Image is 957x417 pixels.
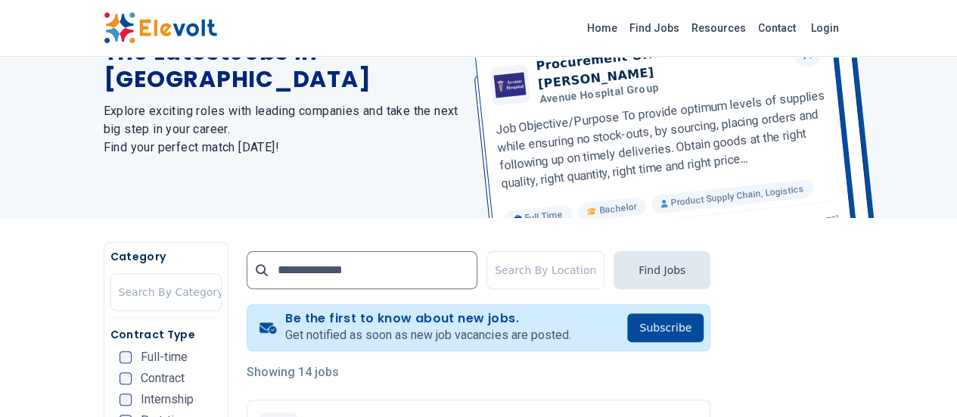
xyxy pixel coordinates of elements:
a: Resources [685,16,752,40]
h5: Contract Type [110,327,222,342]
input: Full-time [120,351,132,363]
span: Full-time [141,351,188,363]
h4: Be the first to know about new jobs. [285,311,570,326]
a: Contact [752,16,802,40]
h5: Category [110,249,222,264]
button: Find Jobs [614,251,710,289]
input: Contract [120,372,132,384]
h2: Explore exciting roles with leading companies and take the next big step in your career. Find you... [104,102,461,157]
a: Login [802,13,848,43]
span: Internship [141,394,194,406]
p: Showing 14 jobs [247,363,710,381]
iframe: Chat Widget [881,344,957,417]
a: Home [581,16,623,40]
input: Internship [120,394,132,406]
span: Contract [141,372,185,384]
a: Find Jobs [623,16,685,40]
img: Elevolt [104,12,217,44]
button: Subscribe [627,313,704,342]
h1: The Latest Jobs in [GEOGRAPHIC_DATA] [104,39,461,93]
p: Get notified as soon as new job vacancies are posted. [285,326,570,344]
